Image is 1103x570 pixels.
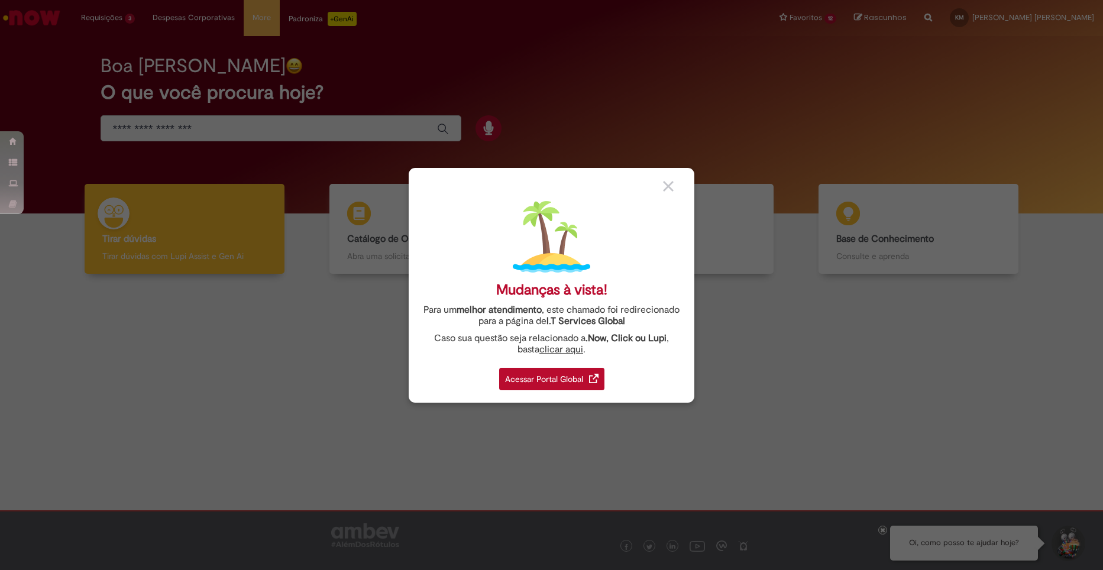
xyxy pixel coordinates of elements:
[513,198,590,276] img: island.png
[499,361,604,390] a: Acessar Portal Global
[418,333,685,355] div: Caso sua questão seja relacionado a , basta .
[496,281,607,299] div: Mudanças à vista!
[586,332,667,344] strong: .Now, Click ou Lupi
[499,368,604,390] div: Acessar Portal Global
[663,181,674,192] img: close_button_grey.png
[539,337,583,355] a: clicar aqui
[457,304,542,316] strong: melhor atendimento
[418,305,685,327] div: Para um , este chamado foi redirecionado para a página de
[546,309,625,327] a: I.T Services Global
[589,374,599,383] img: redirect_link.png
